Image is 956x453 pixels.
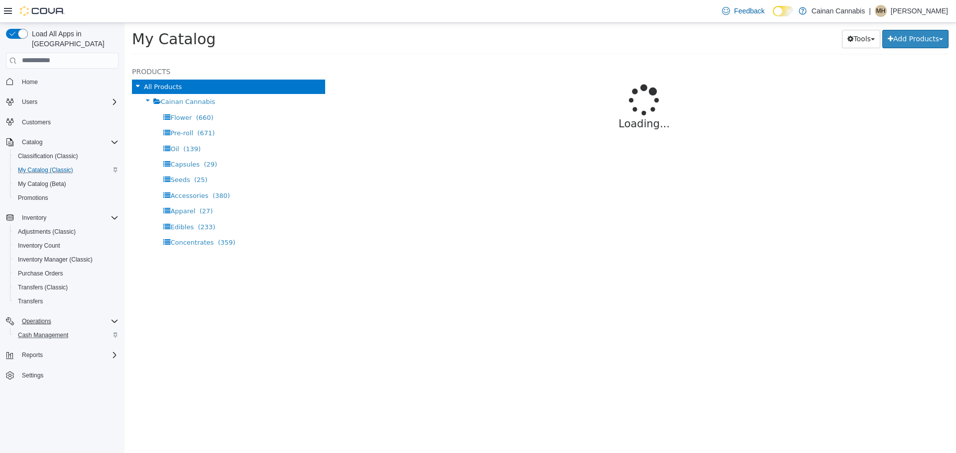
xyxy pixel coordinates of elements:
[18,96,119,108] span: Users
[18,228,76,236] span: Adjustments (Classic)
[10,239,122,253] button: Inventory Count
[18,369,47,381] a: Settings
[876,5,886,17] span: MH
[14,192,52,204] a: Promotions
[73,106,90,114] span: (671)
[94,216,111,223] span: (359)
[875,5,887,17] div: Michelle Hodgson
[812,5,865,17] p: Cainan Cannabis
[18,136,46,148] button: Catalog
[18,166,73,174] span: My Catalog (Classic)
[2,95,122,109] button: Users
[10,328,122,342] button: Cash Management
[46,184,71,192] span: Apparel
[10,294,122,308] button: Transfers
[734,6,764,16] span: Feedback
[758,7,824,25] button: Add Products
[14,150,119,162] span: Classification (Classic)
[14,150,82,162] a: Classification (Classic)
[7,7,91,25] span: My Catalog
[70,153,83,161] span: (25)
[10,267,122,280] button: Purchase Orders
[18,315,55,327] button: Operations
[10,225,122,239] button: Adjustments (Classic)
[19,60,57,68] span: All Products
[22,138,42,146] span: Catalog
[18,242,60,250] span: Inventory Count
[18,180,66,188] span: My Catalog (Beta)
[22,118,51,126] span: Customers
[14,268,119,279] span: Purchase Orders
[14,240,119,252] span: Inventory Count
[10,253,122,267] button: Inventory Manager (Classic)
[2,75,122,89] button: Home
[891,5,948,17] p: [PERSON_NAME]
[36,75,91,83] span: Cainan Cannabis
[718,1,768,21] a: Feedback
[717,7,756,25] button: Tools
[18,212,50,224] button: Inventory
[2,348,122,362] button: Reports
[245,93,795,109] p: Loading...
[14,226,80,238] a: Adjustments (Classic)
[773,6,794,16] input: Dark Mode
[14,164,77,176] a: My Catalog (Classic)
[14,295,119,307] span: Transfers
[22,214,46,222] span: Inventory
[46,106,69,114] span: Pre-roll
[18,270,63,277] span: Purchase Orders
[18,116,55,128] a: Customers
[2,135,122,149] button: Catalog
[22,351,43,359] span: Reports
[14,164,119,176] span: My Catalog (Classic)
[18,297,43,305] span: Transfers
[2,314,122,328] button: Operations
[18,76,119,88] span: Home
[18,369,119,381] span: Settings
[18,136,119,148] span: Catalog
[46,138,75,145] span: Capsules
[869,5,871,17] p: |
[10,149,122,163] button: Classification (Classic)
[46,122,54,130] span: Oil
[18,349,119,361] span: Reports
[79,138,93,145] span: (29)
[2,211,122,225] button: Inventory
[14,329,119,341] span: Cash Management
[18,194,48,202] span: Promotions
[6,71,119,409] nav: Complex example
[22,78,38,86] span: Home
[18,256,93,264] span: Inventory Manager (Classic)
[14,178,119,190] span: My Catalog (Beta)
[46,216,89,223] span: Concentrates
[14,240,64,252] a: Inventory Count
[10,163,122,177] button: My Catalog (Classic)
[59,122,76,130] span: (139)
[14,178,70,190] a: My Catalog (Beta)
[46,200,69,208] span: Edibles
[14,254,119,266] span: Inventory Manager (Classic)
[7,43,201,55] h5: Products
[46,153,65,161] span: Seeds
[14,226,119,238] span: Adjustments (Classic)
[18,212,119,224] span: Inventory
[14,329,72,341] a: Cash Management
[18,331,68,339] span: Cash Management
[72,91,89,98] span: (660)
[18,116,119,128] span: Customers
[18,315,119,327] span: Operations
[22,317,51,325] span: Operations
[14,192,119,204] span: Promotions
[28,29,119,49] span: Load All Apps in [GEOGRAPHIC_DATA]
[18,152,78,160] span: Classification (Classic)
[10,191,122,205] button: Promotions
[14,281,72,293] a: Transfers (Classic)
[18,96,41,108] button: Users
[46,91,67,98] span: Flower
[73,200,91,208] span: (233)
[18,76,42,88] a: Home
[10,280,122,294] button: Transfers (Classic)
[14,281,119,293] span: Transfers (Classic)
[10,177,122,191] button: My Catalog (Beta)
[18,283,68,291] span: Transfers (Classic)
